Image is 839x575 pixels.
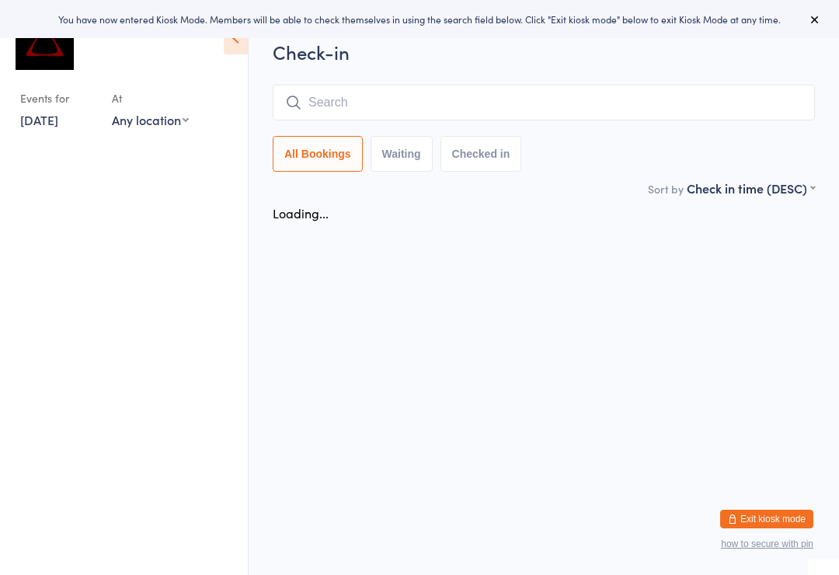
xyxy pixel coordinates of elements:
button: Exit kiosk mode [720,510,813,528]
button: Waiting [371,136,433,172]
div: Any location [112,111,189,128]
button: Checked in [440,136,522,172]
button: how to secure with pin [721,538,813,549]
div: At [112,85,189,111]
button: All Bookings [273,136,363,172]
input: Search [273,85,815,120]
div: Events for [20,85,96,111]
img: Dominance MMA Abbotsford [16,12,74,70]
div: Loading... [273,204,329,221]
label: Sort by [648,181,684,197]
a: [DATE] [20,111,58,128]
div: Check in time (DESC) [687,179,815,197]
div: You have now entered Kiosk Mode. Members will be able to check themselves in using the search fie... [25,12,814,26]
h2: Check-in [273,39,815,64]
